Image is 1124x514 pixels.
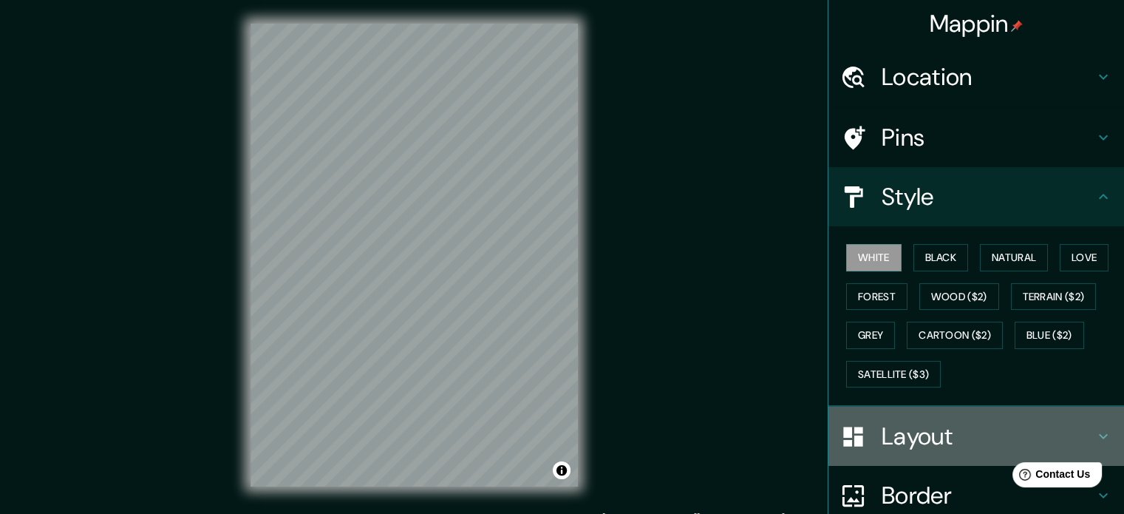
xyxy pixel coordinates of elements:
button: White [846,244,902,271]
h4: Location [882,62,1094,92]
button: Cartoon ($2) [907,322,1003,349]
div: Location [828,47,1124,106]
h4: Layout [882,422,1094,451]
button: Satellite ($3) [846,361,941,388]
h4: Pins [882,123,1094,152]
div: Layout [828,407,1124,466]
button: Toggle attribution [553,461,570,479]
div: Style [828,167,1124,226]
iframe: Help widget launcher [992,456,1108,498]
button: Forest [846,283,907,311]
canvas: Map [251,24,578,487]
button: Terrain ($2) [1011,283,1097,311]
img: pin-icon.png [1011,20,1023,32]
h4: Mappin [930,9,1023,38]
button: Black [913,244,969,271]
button: Wood ($2) [919,283,999,311]
h4: Border [882,481,1094,510]
div: Pins [828,108,1124,167]
button: Blue ($2) [1015,322,1084,349]
h4: Style [882,182,1094,212]
button: Love [1060,244,1108,271]
button: Natural [980,244,1048,271]
button: Grey [846,322,895,349]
